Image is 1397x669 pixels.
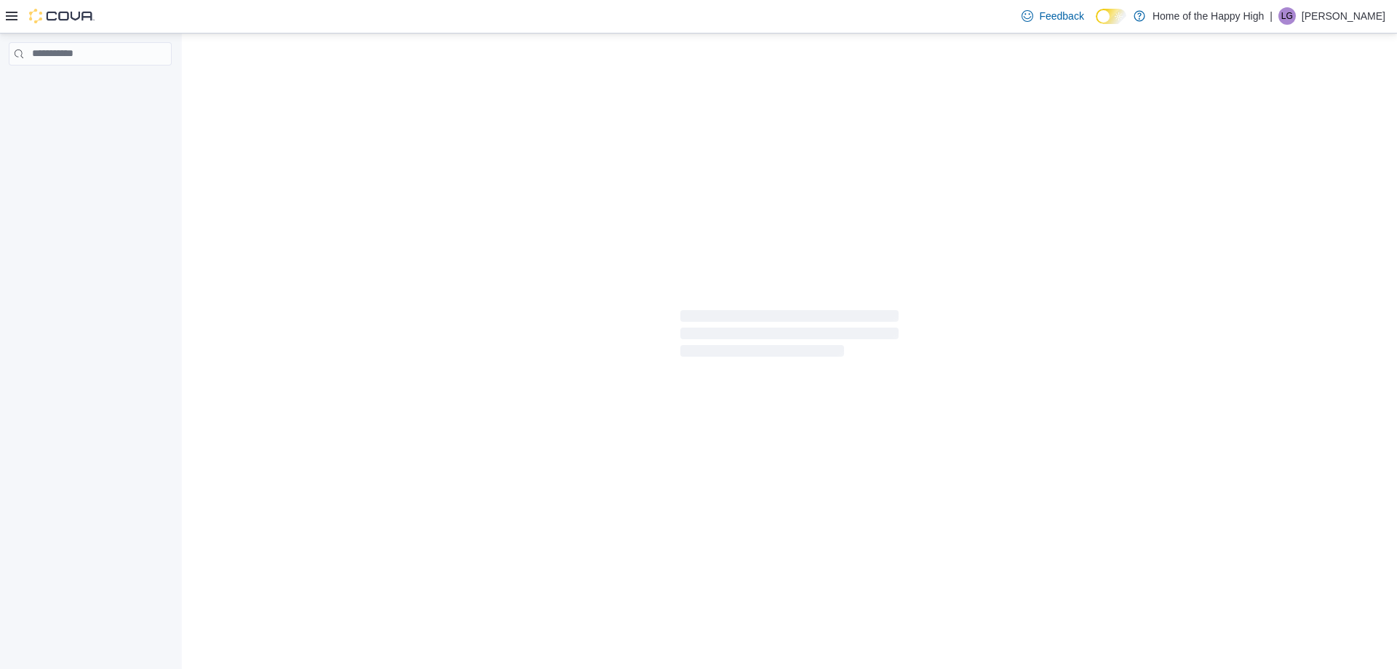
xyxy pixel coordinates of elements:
span: Loading [680,313,899,360]
p: Home of the Happy High [1153,7,1264,25]
p: [PERSON_NAME] [1302,7,1385,25]
img: Cova [29,9,95,23]
span: Dark Mode [1096,24,1096,25]
span: LG [1281,7,1293,25]
nav: Complex example [9,68,172,103]
div: Lucius Gladue [1278,7,1296,25]
p: | [1270,7,1273,25]
input: Dark Mode [1096,9,1126,24]
a: Feedback [1016,1,1089,31]
span: Feedback [1039,9,1083,23]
